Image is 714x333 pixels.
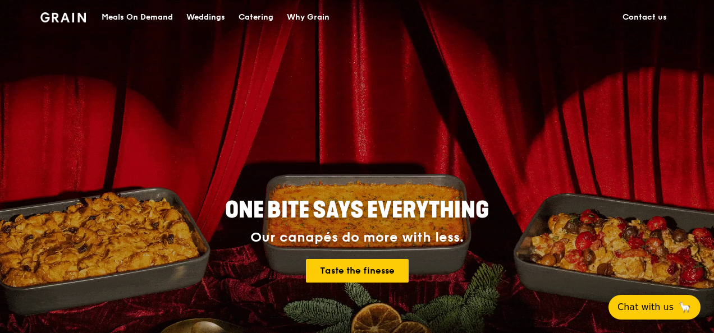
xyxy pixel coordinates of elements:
span: 🦙 [678,300,692,314]
img: Grain [40,12,86,22]
div: Catering [239,1,273,34]
div: Meals On Demand [102,1,173,34]
a: Taste the finesse [306,259,409,283]
div: Weddings [186,1,225,34]
span: Chat with us [617,300,674,314]
a: Contact us [616,1,674,34]
button: Chat with us🦙 [608,295,701,320]
a: Weddings [180,1,232,34]
a: Catering [232,1,280,34]
div: Why Grain [287,1,329,34]
a: Why Grain [280,1,336,34]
